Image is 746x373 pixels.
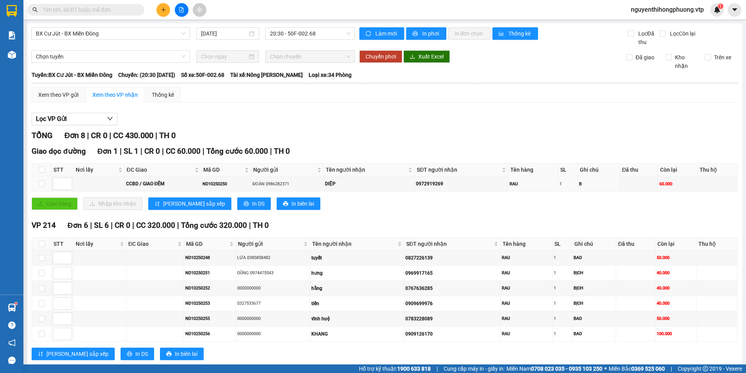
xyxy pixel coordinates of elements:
[237,330,309,337] div: 0000000000
[698,163,738,176] th: Thu hộ
[310,327,404,342] td: KHANG
[32,197,78,210] button: uploadGiao hàng
[501,238,552,250] th: Tên hàng
[202,147,204,156] span: |
[111,221,113,230] span: |
[8,357,16,364] span: message
[714,6,721,13] img: icon-new-feature
[202,181,250,187] div: ND10250250
[719,4,722,9] span: 1
[415,176,508,192] td: 0972919269
[410,54,415,60] span: download
[574,285,615,291] div: BỊCH
[731,6,738,13] span: caret-down
[311,315,403,323] div: vĩnh huệ
[657,285,694,291] div: 40.000
[554,330,571,337] div: 1
[52,163,74,176] th: STT
[657,254,694,261] div: 50.000
[696,238,738,250] th: Thu hộ
[128,240,176,248] span: ĐC Giao
[121,348,154,360] button: printerIn DS
[238,240,302,248] span: Người gửi
[166,351,172,357] span: printer
[203,165,243,174] span: Mã GD
[126,180,200,188] div: CCBD / GIAO ĐÊM
[270,28,351,39] span: 20:30 - 50F-002.68
[8,304,16,312] img: warehouse-icon
[184,311,236,327] td: ND10250255
[64,131,85,140] span: Đơn 8
[160,348,204,360] button: printerIn biên lai
[359,50,402,63] button: Chuyển phơi
[237,300,309,307] div: 0327533677
[32,131,53,140] span: TỔNG
[243,201,249,207] span: printer
[8,321,16,329] span: question-circle
[728,3,741,17] button: caret-down
[237,270,309,276] div: DŨNG 0974475543
[36,51,185,62] span: Chọn tuyến
[672,53,699,70] span: Kho nhận
[609,364,665,373] span: Miền Bắc
[444,364,504,373] span: Cung cấp máy in - giấy in:
[201,176,252,192] td: ND10250250
[118,71,175,79] span: Chuyến: (20:30 [DATE])
[83,197,142,210] button: downloadNhập kho nhận
[572,238,616,250] th: Ghi chú
[237,254,309,261] div: LỨA 0385858482
[311,270,403,277] div: hưng
[502,300,551,307] div: RAU
[184,296,236,311] td: ND10250253
[291,199,314,208] span: In biên lai
[405,300,499,307] div: 0909699976
[109,131,111,140] span: |
[502,270,551,276] div: RAU
[185,285,234,291] div: ND10250252
[43,5,135,14] input: Tìm tên, số ĐT hoặc mã đơn
[36,28,185,39] span: BX Cư Jút - BX Miền Đông
[230,71,303,79] span: Tài xế: Nông [PERSON_NAME]
[404,327,501,342] td: 0909126170
[8,339,16,346] span: notification
[115,221,130,230] span: CR 0
[579,181,618,187] div: B
[552,238,572,250] th: SL
[359,27,404,40] button: syncLàm mới
[201,29,247,38] input: 12/10/2025
[554,300,571,307] div: 1
[156,3,170,17] button: plus
[8,31,16,39] img: solution-icon
[274,147,290,156] span: TH 0
[631,366,665,372] strong: 0369 525 060
[32,113,117,125] button: Lọc VP Gửi
[655,238,696,250] th: Còn lại
[90,221,92,230] span: |
[311,330,403,338] div: KHANG
[124,147,139,156] span: SL 1
[140,147,142,156] span: |
[405,315,499,323] div: 0783228089
[144,147,160,156] span: CR 0
[310,250,404,266] td: tuyết
[15,302,17,305] sup: 1
[52,238,74,250] th: STT
[448,27,491,40] button: In đơn chọn
[92,91,138,99] div: Xem theo VP nhận
[558,163,578,176] th: SL
[8,51,16,59] img: warehouse-icon
[616,238,655,250] th: Đã thu
[252,181,322,187] div: ĐOÀN 0986282371
[574,330,615,337] div: BAO
[405,285,499,292] div: 0767636285
[310,266,404,281] td: hưng
[312,240,396,248] span: Tên người nhận
[249,221,251,230] span: |
[32,221,56,230] span: VP 214
[152,91,174,99] div: Thống kê
[671,364,672,373] span: |
[359,364,431,373] span: Hỗ trợ kỹ thuật:
[237,315,309,322] div: 0000000000
[502,254,551,261] div: RAU
[416,180,506,188] div: 0972919269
